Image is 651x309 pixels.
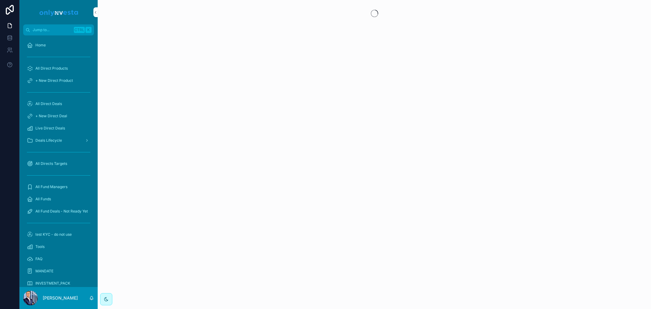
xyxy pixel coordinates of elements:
a: Tools [23,241,94,252]
a: + New Direct Deal [23,111,94,122]
span: + New Direct Product [35,78,73,83]
img: App logo [38,7,79,17]
a: test KYC - do not use [23,229,94,240]
span: All Funds [35,197,51,202]
span: All Fund Deals - Not Ready Yet [35,209,88,214]
a: All Fund Deals - Not Ready Yet [23,206,94,217]
div: scrollable content [20,35,98,287]
a: Home [23,40,94,51]
a: All Direct Products [23,63,94,74]
a: All Funds [23,194,94,205]
a: FAQ [23,253,94,264]
button: Jump to...CtrlK [23,24,94,35]
span: INVESTMENT_PACK [35,281,70,286]
a: All Fund Managers [23,181,94,192]
span: test KYC - do not use [35,232,72,237]
span: Home [35,43,46,48]
a: INVESTMENT_PACK [23,278,94,289]
span: All Fund Managers [35,184,67,189]
span: Deals Lifecycle [35,138,62,143]
span: MANDATE [35,269,53,274]
a: Live Direct Deals [23,123,94,134]
span: + New Direct Deal [35,114,67,118]
span: All Direct Products [35,66,68,71]
p: [PERSON_NAME] [43,295,78,301]
span: Jump to... [33,27,71,32]
a: All Directs Targets [23,158,94,169]
span: All Direct Deals [35,101,62,106]
a: MANDATE [23,266,94,277]
a: Deals Lifecycle [23,135,94,146]
span: K [86,27,91,32]
span: Tools [35,244,45,249]
a: All Direct Deals [23,98,94,109]
span: Live Direct Deals [35,126,65,131]
span: All Directs Targets [35,161,67,166]
span: FAQ [35,256,42,261]
span: Ctrl [74,27,85,33]
a: + New Direct Product [23,75,94,86]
